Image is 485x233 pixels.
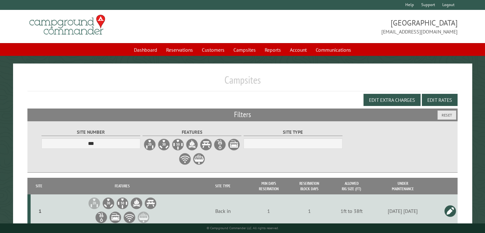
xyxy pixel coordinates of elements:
th: Reservation Block Days [289,178,330,194]
a: Campsites [230,44,260,56]
div: Back in [198,208,247,214]
label: Water Hookup [214,138,226,151]
label: Site Type [244,129,343,136]
div: 1 [33,208,47,214]
a: Communications [312,44,355,56]
li: Picnic Table [144,197,157,210]
a: Account [286,44,311,56]
h1: Campsites [27,74,458,91]
span: [GEOGRAPHIC_DATA] [EMAIL_ADDRESS][DOMAIN_NAME] [243,18,458,35]
button: Edit Rates [422,94,458,106]
li: Water Hookup [95,211,108,224]
label: 30A Electrical Hookup [158,138,170,151]
label: 20A Electrical Hookup [143,138,156,151]
label: Grill [193,153,205,165]
small: © Campground Commander LLC. All rights reserved. [207,226,279,230]
label: Firepit [186,138,198,151]
a: Dashboard [130,44,161,56]
label: WiFi Service [179,153,191,165]
th: Features [48,178,197,194]
label: Features [143,129,242,136]
li: Firepit [130,197,143,210]
button: Edit Extra Charges [364,94,421,106]
div: [DATE] [DATE] [375,208,431,214]
div: 1 [249,208,288,214]
label: Sewer Hookup [228,138,240,151]
th: Site Type [197,178,248,194]
li: WiFi Service [123,211,136,224]
button: Reset [437,110,456,120]
img: Campground Commander [27,12,107,37]
li: 50A Electrical Hookup [116,197,129,210]
li: 20A Electrical Hookup [88,197,101,210]
div: 1ft to 38ft [331,208,372,214]
a: Edit this campsite [444,205,457,217]
label: Picnic Table [200,138,212,151]
th: Site [31,178,48,194]
th: Allowed Rig Size (ft) [330,178,374,194]
li: 30A Electrical Hookup [102,197,115,210]
li: Sewer Hookup [109,211,122,224]
div: 1 [290,208,329,214]
a: Customers [198,44,228,56]
th: Under Maintenance [373,178,432,194]
li: Grill [137,211,150,224]
label: Site Number [41,129,141,136]
a: Reservations [162,44,197,56]
label: 50A Electrical Hookup [172,138,184,151]
h2: Filters [27,109,458,121]
th: Min Days Reservation [248,178,289,194]
a: Reports [261,44,285,56]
